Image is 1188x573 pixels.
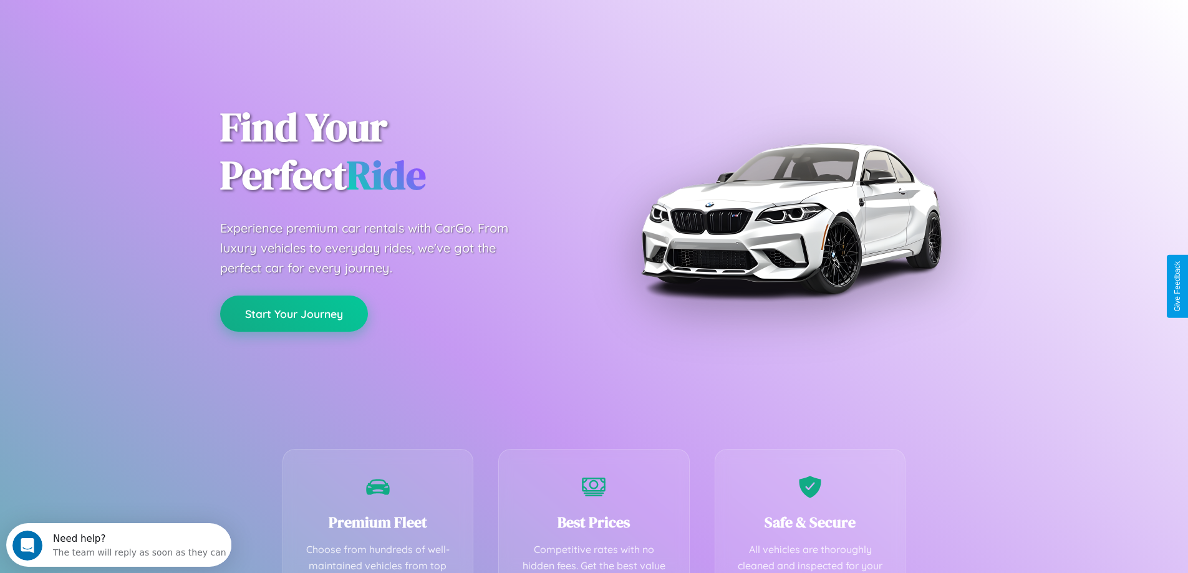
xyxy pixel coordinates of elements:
div: Give Feedback [1173,261,1182,312]
span: Ride [347,148,426,202]
h3: Premium Fleet [302,512,455,532]
iframe: Intercom live chat [12,531,42,561]
div: Need help? [47,11,220,21]
div: Open Intercom Messenger [5,5,232,39]
iframe: Intercom live chat discovery launcher [6,523,231,567]
h1: Find Your Perfect [220,104,576,200]
p: Experience premium car rentals with CarGo. From luxury vehicles to everyday rides, we've got the ... [220,218,532,278]
h3: Best Prices [518,512,670,532]
button: Start Your Journey [220,296,368,332]
div: The team will reply as soon as they can [47,21,220,34]
img: Premium BMW car rental vehicle [635,62,947,374]
h3: Safe & Secure [734,512,887,532]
